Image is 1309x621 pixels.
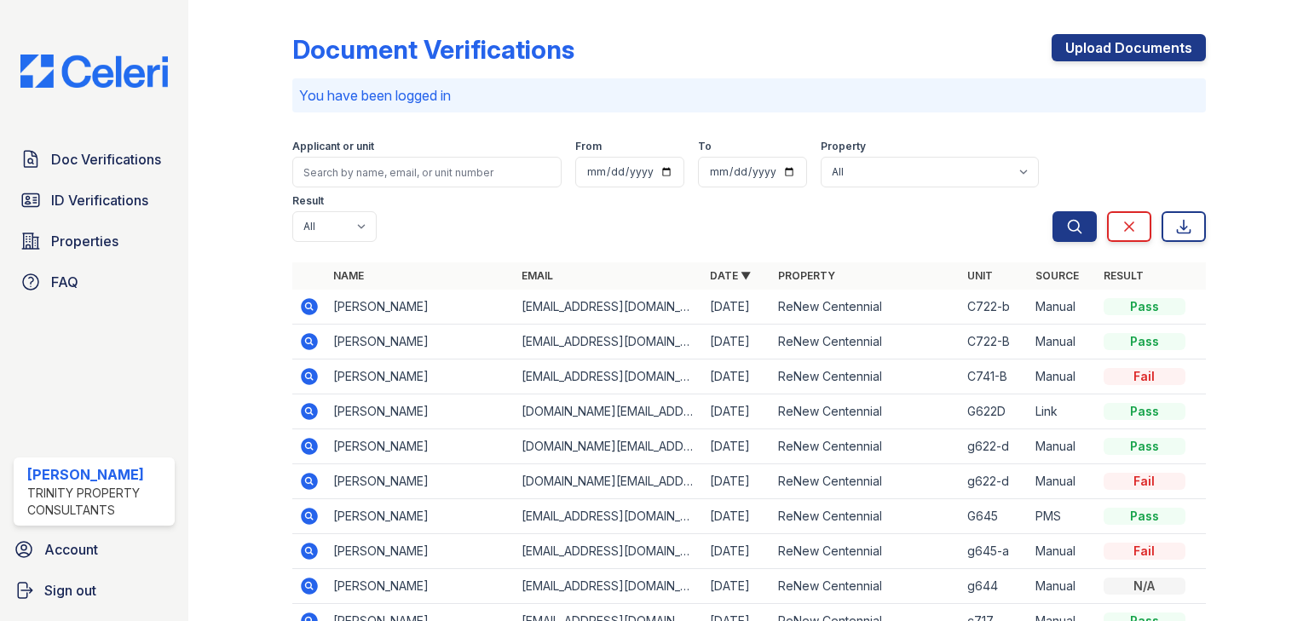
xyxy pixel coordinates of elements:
[515,325,703,359] td: [EMAIL_ADDRESS][DOMAIN_NAME]
[1104,578,1185,595] div: N/A
[326,359,515,394] td: [PERSON_NAME]
[703,290,771,325] td: [DATE]
[333,269,364,282] a: Name
[1052,34,1206,61] a: Upload Documents
[960,499,1029,534] td: G645
[27,485,168,519] div: Trinity Property Consultants
[771,394,960,429] td: ReNew Centennial
[960,429,1029,464] td: g622-d
[703,325,771,359] td: [DATE]
[7,55,182,88] img: CE_Logo_Blue-a8612792a0a2168367f1c8372b55b34899dd931a85d93a1a3d3e32e68fde9ad4.png
[51,149,161,170] span: Doc Verifications
[710,269,751,282] a: Date ▼
[1104,508,1185,525] div: Pass
[44,580,96,601] span: Sign out
[1029,394,1097,429] td: Link
[778,269,835,282] a: Property
[326,569,515,604] td: [PERSON_NAME]
[960,359,1029,394] td: C741-B
[703,534,771,569] td: [DATE]
[960,290,1029,325] td: C722-b
[1029,569,1097,604] td: Manual
[703,499,771,534] td: [DATE]
[292,157,562,187] input: Search by name, email, or unit number
[1029,359,1097,394] td: Manual
[27,464,168,485] div: [PERSON_NAME]
[1104,543,1185,560] div: Fail
[515,290,703,325] td: [EMAIL_ADDRESS][DOMAIN_NAME]
[1029,290,1097,325] td: Manual
[515,359,703,394] td: [EMAIL_ADDRESS][DOMAIN_NAME]
[1029,429,1097,464] td: Manual
[326,499,515,534] td: [PERSON_NAME]
[515,499,703,534] td: [EMAIL_ADDRESS][DOMAIN_NAME]
[515,394,703,429] td: [DOMAIN_NAME][EMAIL_ADDRESS][DOMAIN_NAME]
[771,325,960,359] td: ReNew Centennial
[960,569,1029,604] td: g644
[515,429,703,464] td: [DOMAIN_NAME][EMAIL_ADDRESS][DOMAIN_NAME]
[960,394,1029,429] td: G622D
[326,429,515,464] td: [PERSON_NAME]
[967,269,993,282] a: Unit
[1104,333,1185,350] div: Pass
[292,194,324,208] label: Result
[14,265,175,299] a: FAQ
[1029,534,1097,569] td: Manual
[299,85,1199,106] p: You have been logged in
[960,464,1029,499] td: g622-d
[575,140,602,153] label: From
[515,464,703,499] td: [DOMAIN_NAME][EMAIL_ADDRESS][DOMAIN_NAME]
[1104,269,1144,282] a: Result
[1104,298,1185,315] div: Pass
[1035,269,1079,282] a: Source
[326,394,515,429] td: [PERSON_NAME]
[515,534,703,569] td: [EMAIL_ADDRESS][DOMAIN_NAME]
[7,573,182,607] a: Sign out
[698,140,712,153] label: To
[522,269,553,282] a: Email
[771,464,960,499] td: ReNew Centennial
[771,569,960,604] td: ReNew Centennial
[1104,438,1185,455] div: Pass
[14,224,175,258] a: Properties
[771,534,960,569] td: ReNew Centennial
[960,325,1029,359] td: C722-B
[1104,473,1185,490] div: Fail
[326,534,515,569] td: [PERSON_NAME]
[1104,403,1185,420] div: Pass
[1104,368,1185,385] div: Fail
[326,464,515,499] td: [PERSON_NAME]
[515,569,703,604] td: [EMAIL_ADDRESS][DOMAIN_NAME]
[771,429,960,464] td: ReNew Centennial
[703,569,771,604] td: [DATE]
[1029,464,1097,499] td: Manual
[51,272,78,292] span: FAQ
[51,190,148,210] span: ID Verifications
[703,394,771,429] td: [DATE]
[771,499,960,534] td: ReNew Centennial
[1029,325,1097,359] td: Manual
[821,140,866,153] label: Property
[14,142,175,176] a: Doc Verifications
[44,539,98,560] span: Account
[703,464,771,499] td: [DATE]
[771,359,960,394] td: ReNew Centennial
[7,532,182,566] a: Account
[51,231,118,251] span: Properties
[771,290,960,325] td: ReNew Centennial
[326,290,515,325] td: [PERSON_NAME]
[960,534,1029,569] td: g645-a
[703,359,771,394] td: [DATE]
[14,183,175,217] a: ID Verifications
[292,34,574,65] div: Document Verifications
[703,429,771,464] td: [DATE]
[292,140,374,153] label: Applicant or unit
[1029,499,1097,534] td: PMS
[326,325,515,359] td: [PERSON_NAME]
